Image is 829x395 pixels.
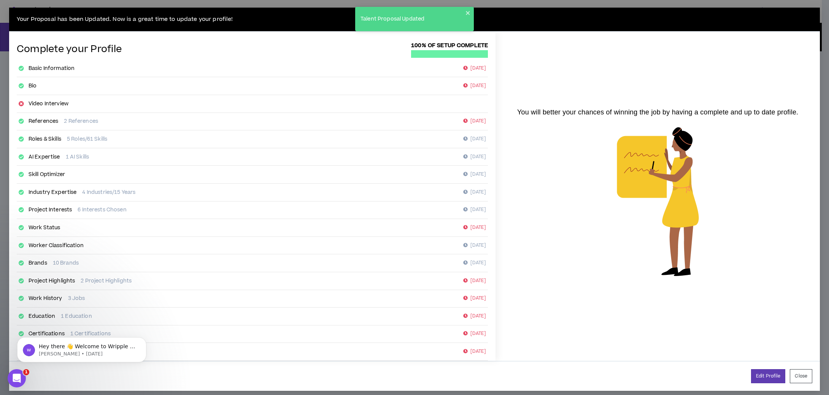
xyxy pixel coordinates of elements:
[463,259,486,267] p: [DATE]
[8,369,26,387] iframe: Intercom live chat
[61,313,92,320] p: 1 Education
[463,330,486,338] p: [DATE]
[29,242,84,249] a: Worker Classification
[9,8,820,32] div: Your Proposal has been Updated. Now is a great time to update your profile!
[81,277,132,285] p: 2 Project Highlights
[78,206,126,214] p: 6 Interests Chosen
[68,295,85,302] p: 3 Jobs
[23,369,29,375] span: 1
[463,189,486,196] p: [DATE]
[29,135,61,143] a: Roles & Skills
[790,369,812,383] button: Close
[463,277,486,285] p: [DATE]
[463,242,486,249] p: [DATE]
[82,189,135,196] p: 4 Industries/15 Years
[463,224,486,232] p: [DATE]
[53,259,79,267] p: 10 Brands
[463,153,486,161] p: [DATE]
[465,10,471,16] button: close
[29,189,77,196] a: Industry Expertise
[751,369,785,383] a: Edit Profile
[463,348,486,355] p: [DATE]
[29,295,62,302] a: Work History
[463,82,486,90] p: [DATE]
[64,117,98,125] p: 2 References
[598,117,718,286] img: talent-matching-for-job.png
[358,13,465,25] div: Talent Proposal Updated
[29,100,68,108] a: Video Interview
[411,41,488,50] p: 100% of setup complete
[67,135,107,143] p: 5 Roles/61 Skills
[463,206,486,214] p: [DATE]
[29,82,37,90] a: Bio
[66,153,89,161] p: 1 AI Skills
[29,65,75,72] a: Basic Information
[29,206,72,214] a: Project Interests
[6,321,158,374] iframe: Intercom notifications message
[29,117,58,125] a: References
[29,259,47,267] a: Brands
[29,171,65,178] a: Skill Optimizer
[463,117,486,125] p: [DATE]
[463,65,486,72] p: [DATE]
[29,313,55,320] a: Education
[29,224,60,232] a: Work Status
[463,313,486,320] p: [DATE]
[17,44,122,55] h4: Complete your Profile
[29,153,60,161] a: AI Expertise
[463,295,486,302] p: [DATE]
[511,107,804,117] p: You will better your chances of winning the job by having a complete and up to date profile.
[463,135,486,143] p: [DATE]
[463,171,486,178] p: [DATE]
[29,277,75,285] a: Project Highlights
